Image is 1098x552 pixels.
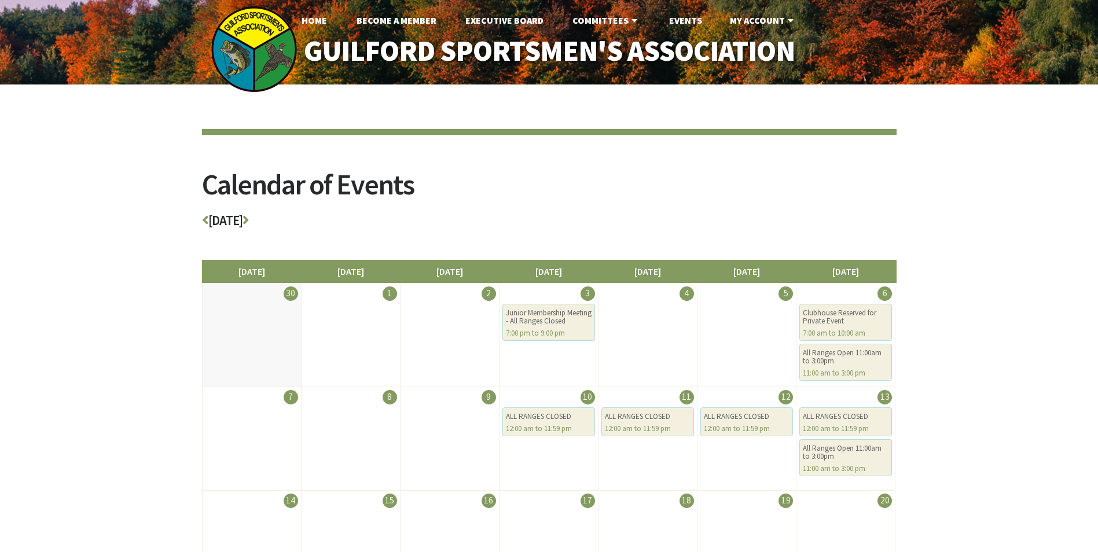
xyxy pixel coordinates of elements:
div: 13 [877,390,892,404]
div: 15 [383,494,397,508]
div: ALL RANGES CLOSED [704,413,789,421]
div: 4 [680,286,694,301]
div: 16 [482,494,496,508]
div: 7:00 pm to 9:00 pm [506,329,592,337]
div: ALL RANGES CLOSED [605,413,691,421]
div: 17 [581,494,595,508]
div: Clubhouse Reserved for Private Event [803,309,888,325]
div: ALL RANGES CLOSED [803,413,888,421]
div: 6 [877,286,892,301]
div: 8 [383,390,397,404]
li: [DATE] [598,260,697,283]
div: 12:00 am to 11:59 pm [605,425,691,433]
div: ALL RANGES CLOSED [506,413,592,421]
div: 14 [284,494,298,508]
a: Guilford Sportsmen's Association [279,27,819,76]
h3: [DATE] [202,214,897,234]
li: [DATE] [499,260,598,283]
div: 11:00 am to 3:00 pm [803,369,888,377]
div: 18 [680,494,694,508]
div: 30 [284,286,298,301]
li: [DATE] [796,260,895,283]
div: 10 [581,390,595,404]
div: 12:00 am to 11:59 pm [506,425,592,433]
a: Home [292,9,336,32]
a: Executive Board [456,9,553,32]
div: 12:00 am to 11:59 pm [803,425,888,433]
div: 1 [383,286,397,301]
div: 2 [482,286,496,301]
div: 12 [778,390,793,404]
li: [DATE] [301,260,401,283]
div: 12:00 am to 11:59 pm [704,425,789,433]
div: 7 [284,390,298,404]
div: Junior Membership Meeting - All Ranges Closed [506,309,592,325]
li: [DATE] [697,260,796,283]
div: 9 [482,390,496,404]
div: 11 [680,390,694,404]
div: 11:00 am to 3:00 pm [803,465,888,473]
div: 20 [877,494,892,508]
a: Become A Member [347,9,446,32]
div: 7:00 am to 10:00 am [803,329,888,337]
div: All Ranges Open 11:00am to 3:00pm [803,444,888,461]
div: 5 [778,286,793,301]
li: [DATE] [202,260,302,283]
h2: Calendar of Events [202,170,897,214]
a: Events [660,9,711,32]
div: 3 [581,286,595,301]
div: All Ranges Open 11:00am to 3:00pm [803,349,888,365]
div: 19 [778,494,793,508]
li: [DATE] [400,260,500,283]
a: Committees [563,9,649,32]
img: logo_sm.png [211,6,298,93]
a: My Account [721,9,806,32]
